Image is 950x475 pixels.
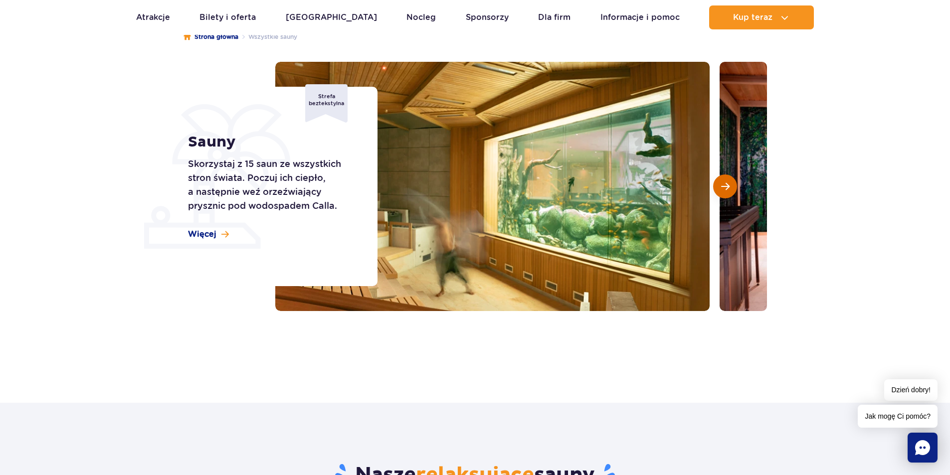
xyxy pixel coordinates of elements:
span: Kup teraz [733,13,772,22]
h1: Sauny [188,133,355,151]
button: Kup teraz [709,5,814,29]
a: Więcej [188,229,229,240]
span: Więcej [188,229,216,240]
span: Jak mogę Ci pomóc? [858,405,938,428]
li: Wszystkie sauny [238,32,297,42]
a: Bilety i oferta [199,5,256,29]
a: Dla firm [538,5,570,29]
span: Dzień dobry! [884,379,938,401]
div: Chat [908,433,938,463]
p: Skorzystaj z 15 saun ze wszystkich stron świata. Poczuj ich ciepło, a następnie weź orzeźwiający ... [188,157,355,213]
img: Sauna w strefie Relax z dużym akwarium na ścianie, przytulne wnętrze i drewniane ławki [275,62,710,311]
a: Strona główna [184,32,238,42]
a: [GEOGRAPHIC_DATA] [286,5,377,29]
a: Atrakcje [136,5,170,29]
button: Następny slajd [713,174,737,198]
a: Sponsorzy [466,5,509,29]
a: Nocleg [406,5,436,29]
div: Strefa beztekstylna [305,84,348,123]
a: Informacje i pomoc [600,5,680,29]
